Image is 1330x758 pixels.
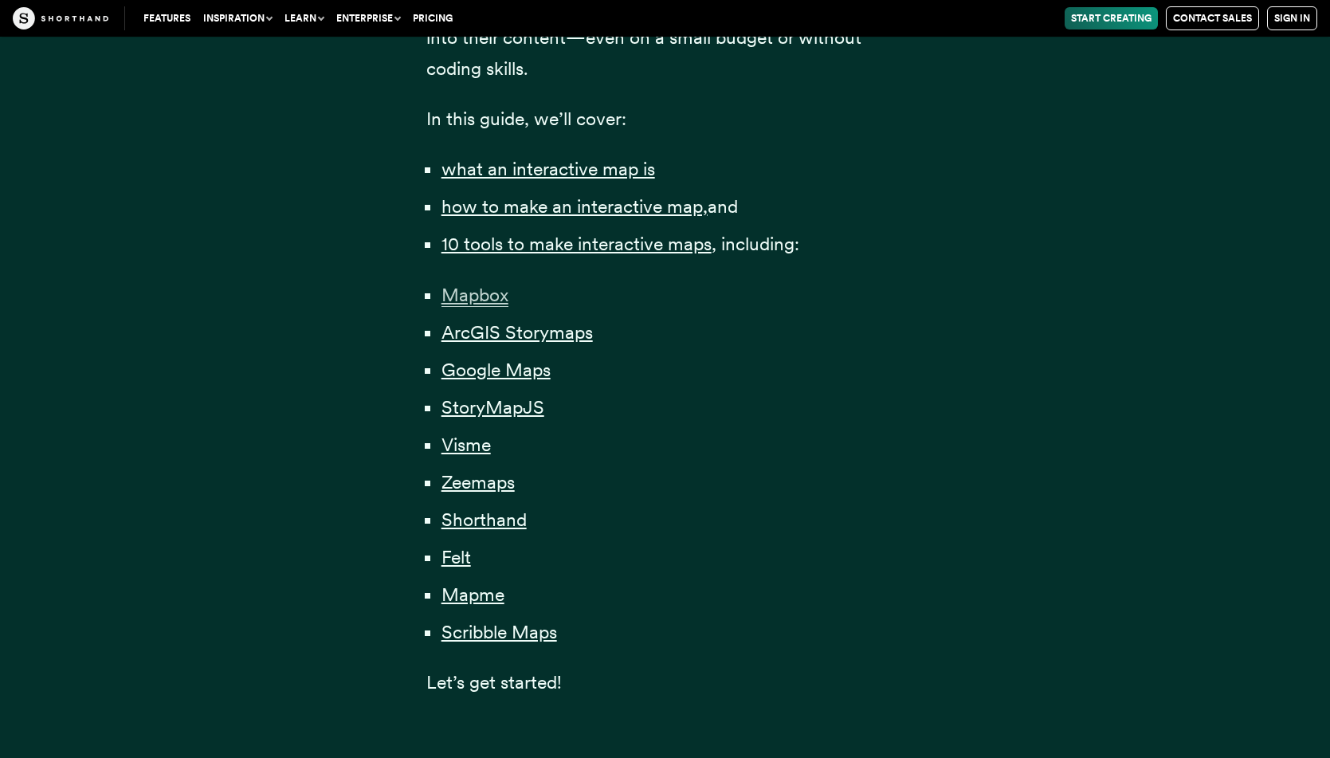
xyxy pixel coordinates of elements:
[441,233,712,255] a: 10 tools to make interactive maps
[441,509,527,531] a: Shorthand
[441,471,515,493] a: Zeemaps
[197,7,278,29] button: Inspiration
[441,284,508,306] a: Mapbox
[441,321,593,344] a: ArcGIS Storymaps
[441,359,551,381] a: Google Maps
[330,7,406,29] button: Enterprise
[137,7,197,29] a: Features
[1065,7,1158,29] a: Start Creating
[1166,6,1259,30] a: Contact Sales
[406,7,459,29] a: Pricing
[278,7,330,29] button: Learn
[426,108,626,130] span: In this guide, we’ll cover:
[1267,6,1317,30] a: Sign in
[441,621,557,643] a: Scribble Maps
[441,195,708,218] a: how to make an interactive map,
[441,434,491,456] a: Visme
[441,158,655,180] a: what an interactive map is
[441,284,508,307] span: Mapbox
[441,396,544,418] a: StoryMapJS
[441,583,504,606] a: Mapme
[712,233,799,255] span: , including:
[441,546,471,568] a: Felt
[13,7,108,29] img: The Craft
[426,671,562,693] span: Let’s get started!
[708,195,738,218] span: and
